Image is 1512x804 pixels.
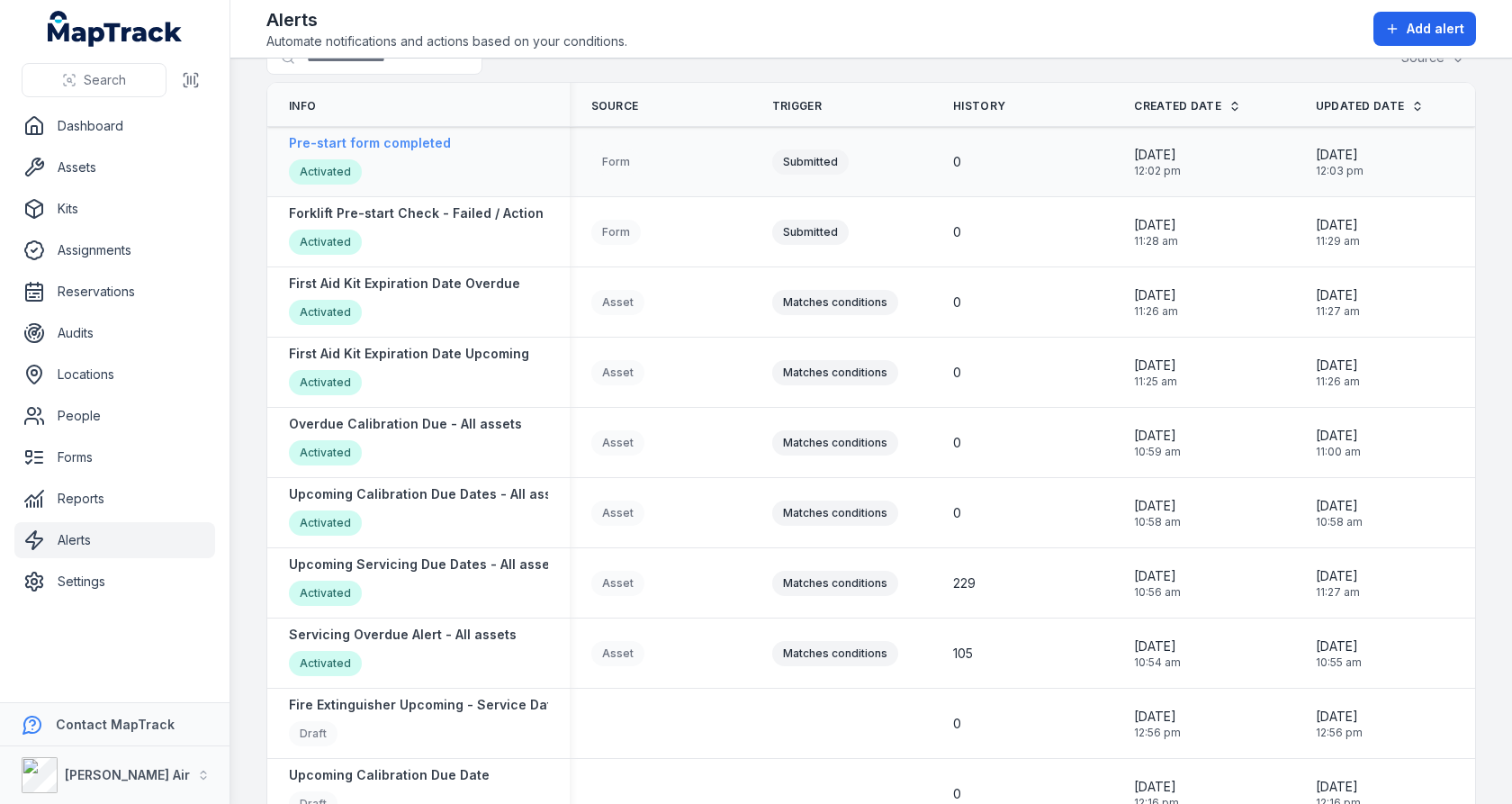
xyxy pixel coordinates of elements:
a: Locations [14,357,215,393]
span: 229 [953,574,976,592]
span: [DATE] [1134,778,1179,796]
time: 18/08/2025, 10:58:59 am [1316,497,1363,529]
span: 0 [953,364,961,382]
a: Updated Date [1316,99,1425,113]
a: Upcoming Calibration Due Dates - All assetsActivated [289,485,571,540]
div: Activated [289,581,362,606]
span: Created Date [1134,99,1221,113]
a: First Aid Kit Expiration Date OverdueActivated [289,275,520,330]
span: Trigger [772,99,822,113]
span: 10:58 am [1316,515,1363,529]
strong: [PERSON_NAME] Air [65,767,190,782]
span: 0 [953,223,961,241]
span: [DATE] [1316,216,1360,234]
h2: Alerts [266,7,627,32]
span: [DATE] [1134,637,1181,655]
div: Draft [289,721,337,746]
span: 0 [953,785,961,803]
a: Pre-start form completedActivated [289,134,451,189]
time: 15/08/2025, 12:56:52 pm [1316,708,1363,740]
span: 12:56 pm [1316,726,1363,740]
strong: Contact MapTrack [56,717,175,732]
span: Add alert [1407,20,1464,38]
span: Updated Date [1316,99,1405,113]
a: Assets [14,149,215,185]
div: Asset [591,430,644,456]
div: Matches conditions [772,641,898,666]
span: [DATE] [1134,567,1181,585]
span: 0 [953,504,961,522]
strong: Upcoming Calibration Due Date [289,766,490,784]
strong: Pre-start form completed [289,134,451,152]
a: MapTrack [48,11,183,47]
div: Matches conditions [772,430,898,456]
button: Search [22,63,166,97]
strong: Upcoming Servicing Due Dates - All assets [289,556,562,574]
div: Asset [591,641,644,666]
a: Created Date [1134,99,1241,113]
time: 18/08/2025, 10:56:57 am [1134,567,1181,600]
span: 0 [953,715,961,733]
div: Activated [289,510,362,536]
div: Matches conditions [772,360,898,385]
span: Automate notifications and actions based on your conditions. [266,32,627,50]
time: 18/08/2025, 11:29:03 am [1316,216,1360,248]
time: 18/08/2025, 10:58:15 am [1134,497,1181,529]
strong: Servicing Overdue Alert - All assets [289,626,517,644]
span: 10:55 am [1316,655,1362,670]
span: [DATE] [1316,146,1363,164]
time: 18/08/2025, 11:26:26 am [1134,286,1178,319]
div: Activated [289,159,362,185]
strong: Overdue Calibration Due - All assets [289,415,522,433]
div: Form [591,220,641,245]
div: Activated [289,440,362,465]
a: Reservations [14,274,215,310]
a: People [14,398,215,434]
div: Asset [591,360,644,385]
span: [DATE] [1316,427,1361,445]
span: 10:56 am [1134,585,1181,600]
span: 0 [953,294,961,312]
a: Dashboard [14,108,215,144]
span: Search [84,71,126,89]
span: 10:58 am [1134,515,1181,529]
div: Submitted [772,149,849,175]
time: 18/08/2025, 11:27:34 am [1316,567,1360,600]
span: 11:25 am [1134,375,1177,389]
a: Forklift Pre-start Check - Failed / Action requiredActivated [289,204,602,259]
a: Alerts [14,522,215,558]
span: 11:26 am [1316,375,1360,389]
span: [DATE] [1134,146,1181,164]
a: Forms [14,439,215,475]
span: [DATE] [1134,357,1177,375]
span: [DATE] [1316,497,1363,515]
time: 18/08/2025, 11:00:29 am [1316,427,1361,459]
div: Form [591,149,641,175]
span: [DATE] [1316,637,1362,655]
span: [DATE] [1134,708,1181,726]
span: [DATE] [1316,357,1360,375]
a: First Aid Kit Expiration Date UpcomingActivated [289,345,529,400]
time: 18/08/2025, 12:02:03 pm [1134,146,1181,178]
strong: Forklift Pre-start Check - Failed / Action required [289,204,602,222]
a: Settings [14,564,215,600]
span: 0 [953,153,961,171]
time: 18/08/2025, 11:28:16 am [1134,216,1178,248]
div: Asset [591,290,644,315]
time: 18/08/2025, 11:25:45 am [1134,357,1177,389]
span: 11:26 am [1134,304,1178,319]
div: Matches conditions [772,290,898,315]
a: Upcoming Servicing Due Dates - All assetsActivated [289,556,562,610]
div: Submitted [772,220,849,245]
span: 11:29 am [1316,234,1360,248]
time: 18/08/2025, 10:54:25 am [1134,637,1181,670]
span: 11:27 am [1316,304,1360,319]
span: [DATE] [1316,286,1360,304]
a: Reports [14,481,215,517]
div: Activated [289,300,362,325]
time: 18/08/2025, 10:55:36 am [1316,637,1362,670]
span: Source [591,99,639,113]
button: Add alert [1373,12,1476,46]
span: [DATE] [1316,778,1361,796]
strong: First Aid Kit Expiration Date Overdue [289,275,520,293]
